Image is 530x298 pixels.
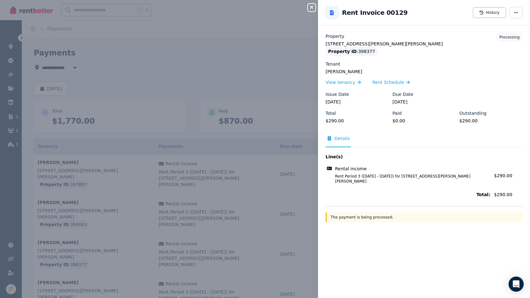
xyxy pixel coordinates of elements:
[326,79,355,85] span: View tenancy
[328,48,357,55] span: Property ID
[392,110,402,116] label: Paid
[326,110,336,116] label: Total
[326,118,389,124] legend: $290.00
[326,61,340,67] label: Tenant
[326,33,344,39] label: Property
[459,110,486,116] label: Outstanding
[392,99,456,105] legend: [DATE]
[473,7,506,18] button: History
[509,277,524,292] div: Open Intercom Messenger
[335,166,367,172] span: Rental income
[342,8,408,17] h2: Rent Invoice 00129
[326,41,522,47] legend: [STREET_ADDRESS][PERSON_NAME][PERSON_NAME]
[392,91,413,97] label: Due Date
[494,173,512,178] span: $290.00
[334,135,350,142] span: Details
[326,154,490,160] span: Line(s)
[327,174,490,184] span: Rent Period 3 ([DATE] - [DATE]) for [STREET_ADDRESS][PERSON_NAME][PERSON_NAME]
[326,91,349,97] label: Issue Date
[499,35,520,39] span: Processing
[372,79,410,85] a: Rent Schedule
[326,191,490,198] span: Total:
[326,99,389,105] legend: [DATE]
[326,68,522,75] legend: [PERSON_NAME]
[372,79,404,85] span: Rent Schedule
[459,118,522,124] legend: $290.00
[326,79,361,85] a: View tenancy
[326,135,522,147] nav: Tabs
[494,191,522,198] span: $290.00
[326,47,378,56] div: : 398377
[392,118,456,124] legend: $0.00
[326,212,522,222] div: The payment is being processed.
